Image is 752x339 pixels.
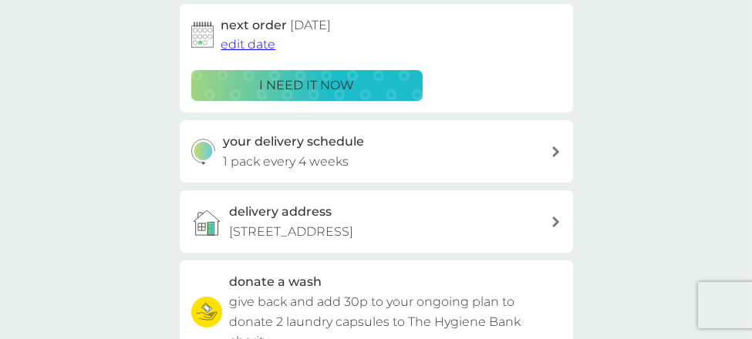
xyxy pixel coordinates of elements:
p: 1 pack every 4 weeks [223,152,349,172]
h2: next order [221,15,332,35]
button: i need it now [191,70,423,101]
p: [STREET_ADDRESS] [230,222,354,242]
h3: your delivery schedule [223,132,364,152]
button: edit date [221,35,276,55]
p: i need it now [259,76,354,96]
span: edit date [221,37,276,52]
span: [DATE] [291,18,332,32]
h3: donate a wash [230,272,322,292]
h3: delivery address [230,202,332,222]
a: delivery address[STREET_ADDRESS] [180,190,573,253]
button: your delivery schedule1 pack every 4 weeks [180,120,573,183]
